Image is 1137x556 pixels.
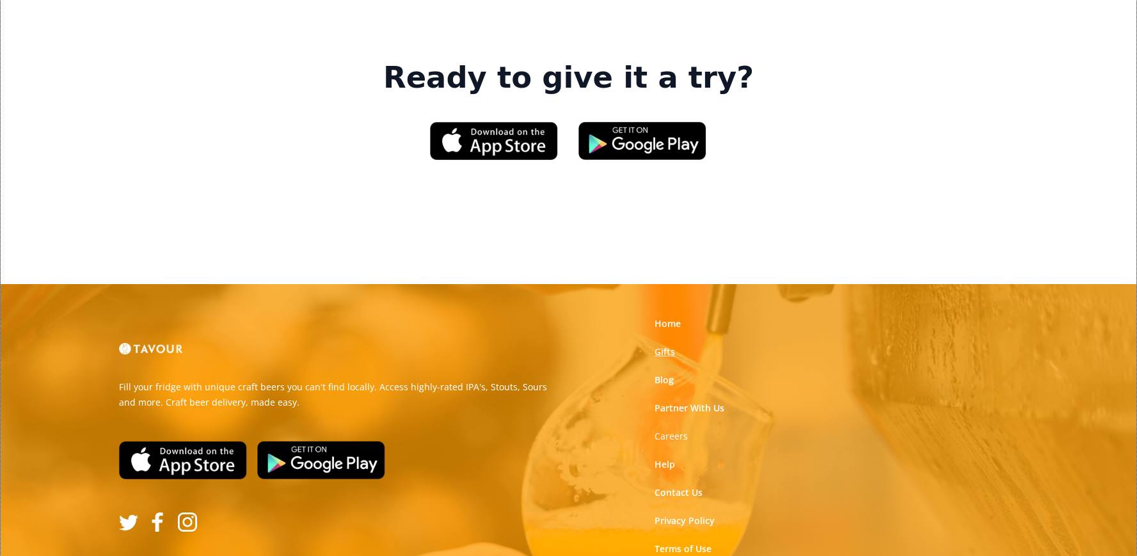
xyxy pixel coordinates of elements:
[383,60,754,96] strong: Ready to give it a try?
[655,543,712,555] a: Terms of Use
[655,430,688,443] a: Careers
[655,374,674,386] a: Blog
[655,458,675,471] a: Help
[655,430,688,442] strong: Careers
[655,346,675,358] a: Gifts
[119,379,559,410] p: Fill your fridge with unique craft beers you can't find locally. Access highly-rated IPA's, Stout...
[655,486,703,499] a: Contact Us
[655,514,715,527] a: Privacy Policy
[655,402,724,415] a: Partner With Us
[655,317,681,330] a: Home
